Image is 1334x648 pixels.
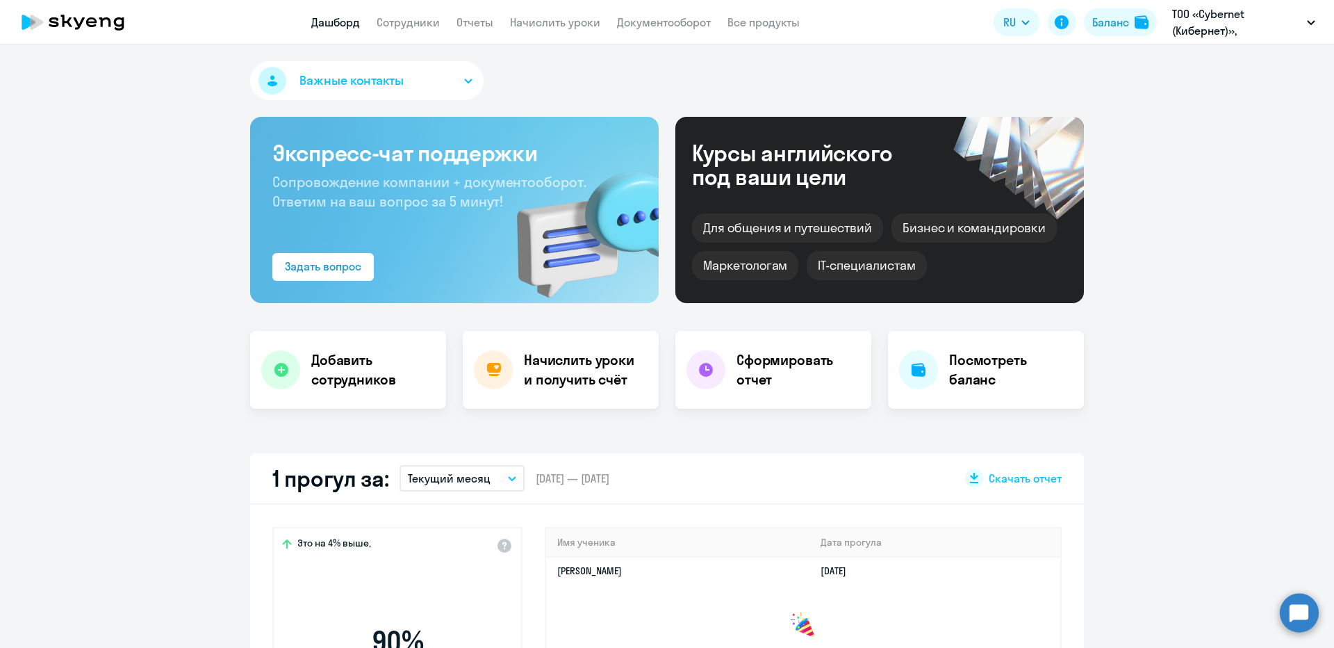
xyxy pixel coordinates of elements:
th: Имя ученика [546,528,809,557]
button: Задать вопрос [272,253,374,281]
button: Балансbalance [1084,8,1157,36]
h4: Посмотреть баланс [949,350,1073,389]
a: Дашборд [311,15,360,29]
span: Сопровождение компании + документооборот. Ответим на ваш вопрос за 5 минут! [272,173,586,210]
h4: Сформировать отчет [736,350,860,389]
button: Текущий месяц [400,465,525,492]
div: Курсы английского под ваши цели [692,141,930,188]
span: [DATE] — [DATE] [536,471,609,486]
a: Все продукты [727,15,800,29]
th: Дата прогула [809,528,1060,557]
button: RU [994,8,1039,36]
p: ТОО «Cybernet (Кибернет)», Предоплата ТОО «Cybernet ([GEOGRAPHIC_DATA])» [1172,6,1301,39]
div: Бизнес и командировки [891,213,1057,243]
p: Текущий месяц [408,470,491,487]
button: Важные контакты [250,61,484,100]
div: IT-специалистам [807,251,926,280]
span: Важные контакты [299,72,404,90]
h4: Начислить уроки и получить счёт [524,350,645,389]
a: Сотрудники [377,15,440,29]
img: bg-img [497,147,659,303]
h3: Экспресс-чат поддержки [272,139,636,167]
span: Это на 4% выше, [297,537,371,553]
h2: 1 прогул за: [272,464,388,492]
a: [PERSON_NAME] [557,565,622,577]
div: Маркетологам [692,251,798,280]
a: Начислить уроки [510,15,600,29]
h4: Добавить сотрудников [311,350,435,389]
span: Скачать отчет [989,471,1062,486]
img: balance [1135,15,1148,29]
span: RU [1003,14,1016,31]
div: Задать вопрос [285,258,361,275]
a: Документооборот [617,15,711,29]
a: Отчеты [456,15,493,29]
button: ТОО «Cybernet (Кибернет)», Предоплата ТОО «Cybernet ([GEOGRAPHIC_DATA])» [1165,6,1322,39]
a: [DATE] [821,565,857,577]
div: Баланс [1092,14,1129,31]
div: Для общения и путешествий [692,213,883,243]
img: congrats [789,612,817,640]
